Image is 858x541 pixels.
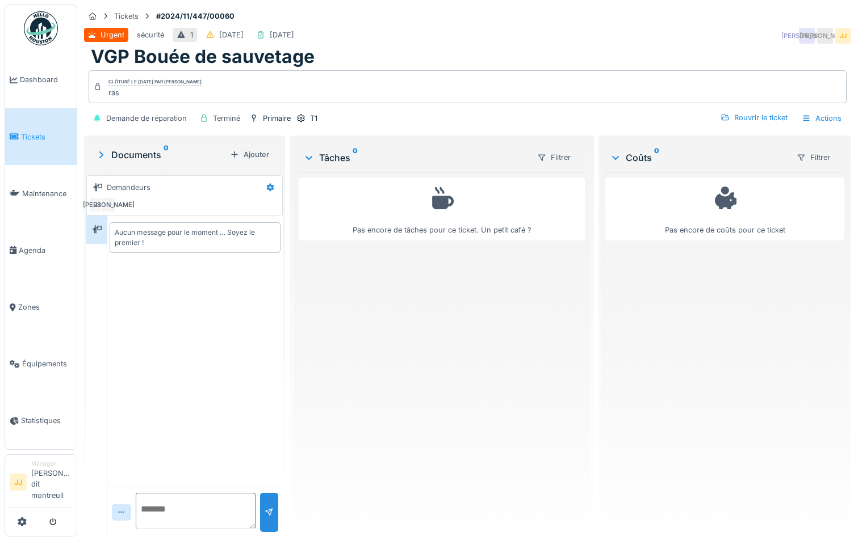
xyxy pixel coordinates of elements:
div: [PERSON_NAME] [799,28,815,44]
span: Maintenance [22,188,72,199]
div: T1 [310,113,317,124]
div: Filtrer [792,149,835,166]
div: Tâches [303,151,528,164]
sup: 0 [654,151,659,164]
div: Demande de réparation [106,113,187,124]
div: Pas encore de coûts pour ce ticket [613,183,837,235]
li: JJ [10,474,27,491]
div: ras [108,87,202,98]
sup: 0 [353,151,358,164]
strong: #2024/11/447/00060 [152,11,239,22]
span: Statistiques [21,415,72,426]
div: [DATE] [219,29,244,40]
div: Tickets [114,11,139,22]
div: Urgent [101,29,124,40]
a: Dashboard [5,52,77,108]
div: Coûts [610,151,787,164]
div: Clôturé le [DATE] par [PERSON_NAME] [108,78,202,86]
div: Primaire [263,113,291,124]
div: sécurité [137,29,164,40]
img: Badge_color-CXgf-gQk.svg [24,11,58,45]
div: Filtrer [532,149,576,166]
div: Manager [31,459,72,468]
div: [DATE] [270,29,294,40]
span: Tickets [21,132,72,142]
a: Équipements [5,336,77,392]
div: Documents [95,148,225,162]
div: Ajouter [225,147,274,162]
a: JJ Manager[PERSON_NAME] dit montreuil [10,459,72,508]
div: 1 [190,29,193,40]
a: Statistiques [5,392,77,449]
a: Agenda [5,222,77,278]
li: [PERSON_NAME] dit montreuil [31,459,72,505]
span: Agenda [19,245,72,256]
div: JJ [89,197,105,213]
div: Actions [797,110,847,126]
div: JJ [835,28,851,44]
div: [PERSON_NAME] [101,197,116,213]
span: Dashboard [20,74,72,85]
h1: VGP Bouée de sauvetage [91,46,315,67]
a: Maintenance [5,165,77,222]
div: Aucun message pour le moment … Soyez le premier ! [115,227,275,248]
a: Zones [5,279,77,336]
div: Pas encore de tâches pour ce ticket. Un petit café ? [306,183,577,235]
div: Rouvrir le ticket [716,110,792,125]
span: Zones [18,302,72,312]
div: [PERSON_NAME] [817,28,833,44]
sup: 0 [164,148,169,162]
div: Terminé [213,113,240,124]
a: Tickets [5,108,77,165]
div: Demandeurs [107,182,150,193]
span: Équipements [22,358,72,369]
